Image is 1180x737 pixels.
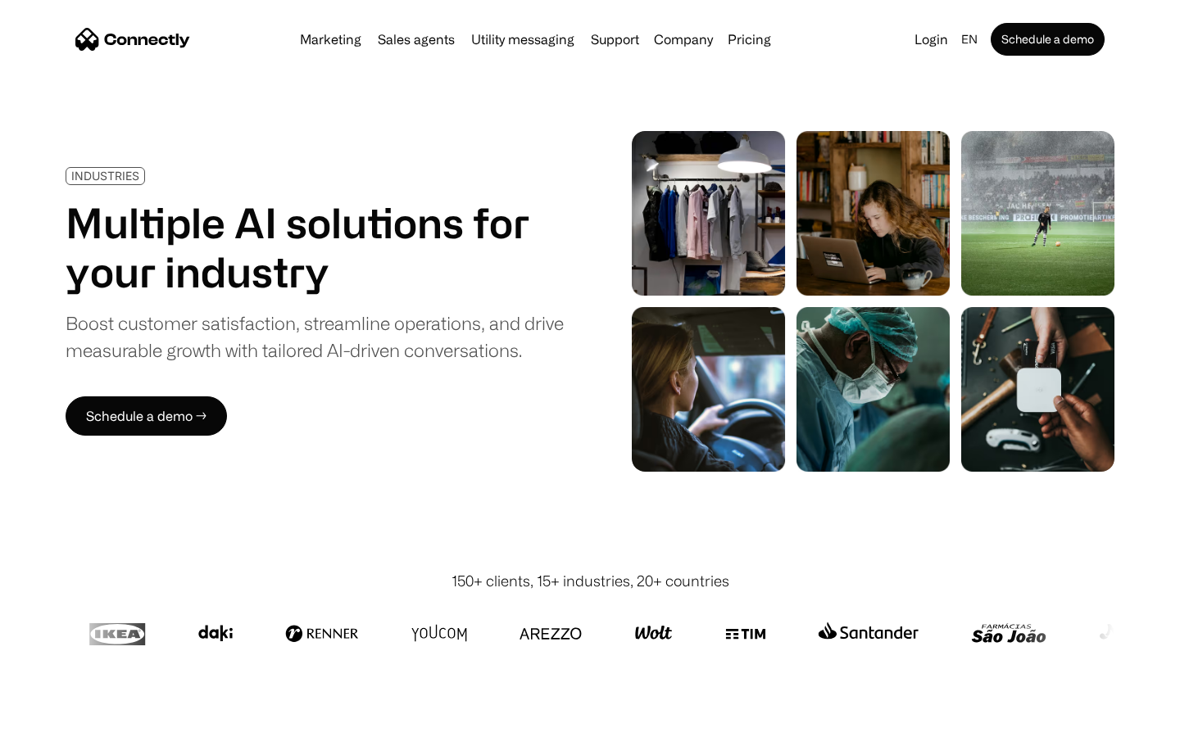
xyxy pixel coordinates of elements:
a: Login [908,28,955,51]
a: Support [584,33,646,46]
div: Company [649,28,718,51]
div: INDUSTRIES [71,170,139,182]
a: Marketing [293,33,368,46]
a: Sales agents [371,33,461,46]
aside: Language selected: English [16,707,98,731]
h1: Multiple AI solutions for your industry [66,198,564,296]
div: Company [654,28,713,51]
a: home [75,27,190,52]
a: Utility messaging [465,33,581,46]
div: en [961,28,978,51]
div: 150+ clients, 15+ industries, 20+ countries [452,570,729,592]
a: Pricing [721,33,778,46]
div: Boost customer satisfaction, streamline operations, and drive measurable growth with tailored AI-... [66,310,564,364]
div: en [955,28,987,51]
ul: Language list [33,708,98,731]
a: Schedule a demo [991,23,1105,56]
a: Schedule a demo → [66,396,227,436]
